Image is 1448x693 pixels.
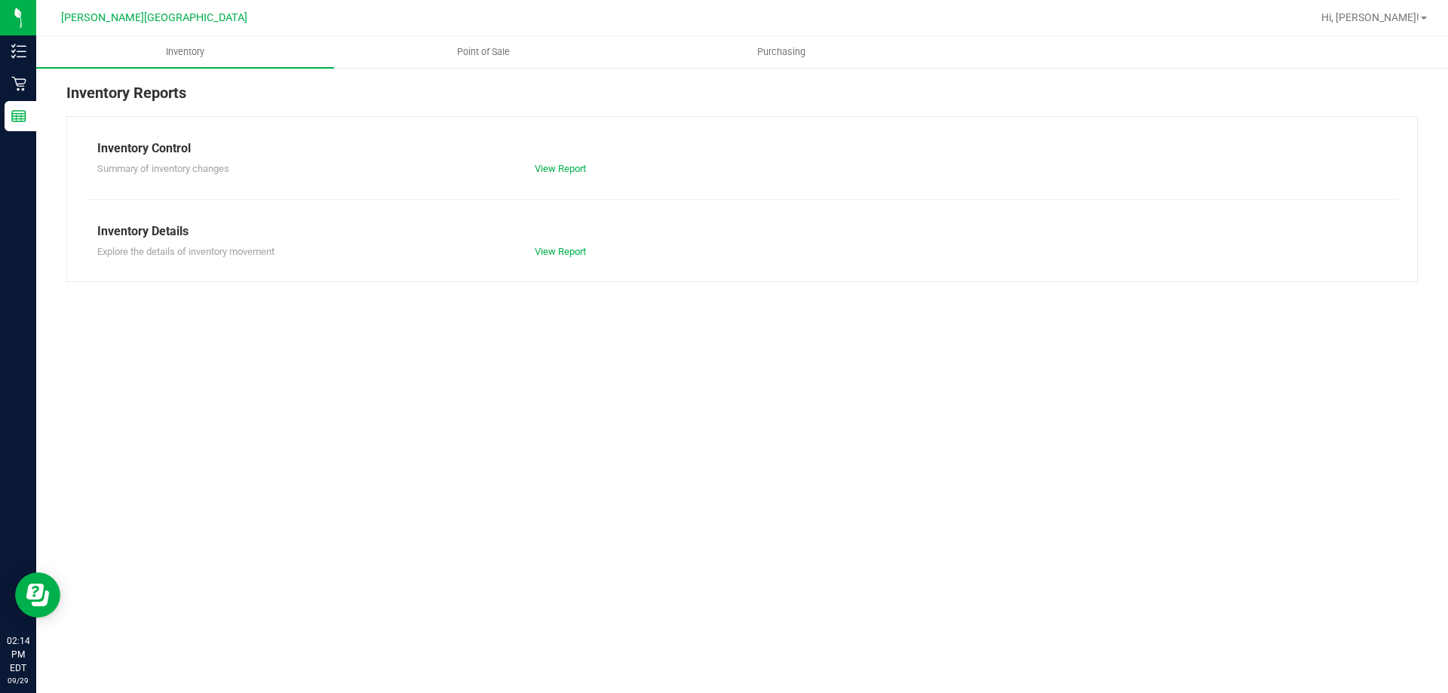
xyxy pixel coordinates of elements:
[11,44,26,59] inline-svg: Inventory
[97,222,1387,241] div: Inventory Details
[437,45,530,59] span: Point of Sale
[7,675,29,686] p: 09/29
[1321,11,1419,23] span: Hi, [PERSON_NAME]!
[15,572,60,618] iframe: Resource center
[146,45,225,59] span: Inventory
[97,246,275,257] span: Explore the details of inventory movement
[535,163,586,174] a: View Report
[97,140,1387,158] div: Inventory Control
[11,109,26,124] inline-svg: Reports
[36,36,334,68] a: Inventory
[61,11,247,24] span: [PERSON_NAME][GEOGRAPHIC_DATA]
[535,246,586,257] a: View Report
[97,163,229,174] span: Summary of inventory changes
[334,36,632,68] a: Point of Sale
[737,45,826,59] span: Purchasing
[11,76,26,91] inline-svg: Retail
[66,81,1418,116] div: Inventory Reports
[7,634,29,675] p: 02:14 PM EDT
[632,36,930,68] a: Purchasing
